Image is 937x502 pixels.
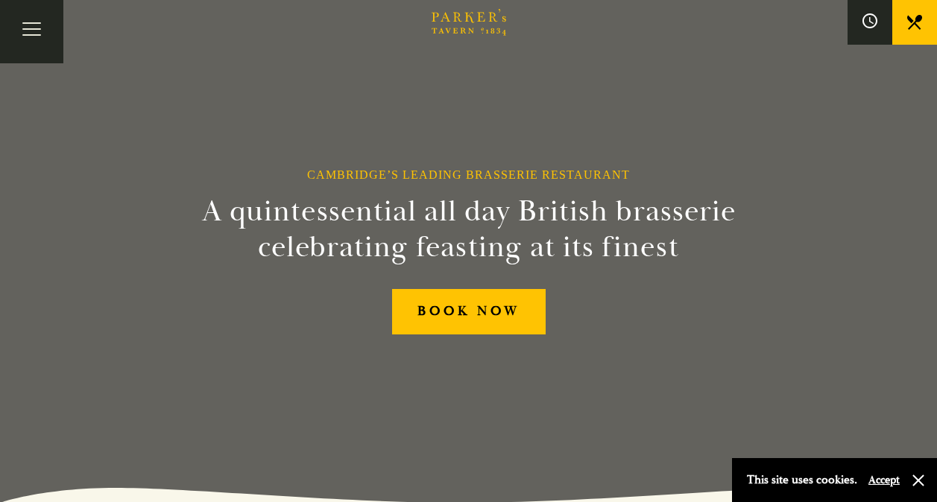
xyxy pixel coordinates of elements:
[307,168,630,182] h1: Cambridge’s Leading Brasserie Restaurant
[911,473,926,488] button: Close and accept
[129,194,809,265] h2: A quintessential all day British brasserie celebrating feasting at its finest
[392,289,546,334] a: BOOK NOW
[747,469,857,491] p: This site uses cookies.
[868,473,900,487] button: Accept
